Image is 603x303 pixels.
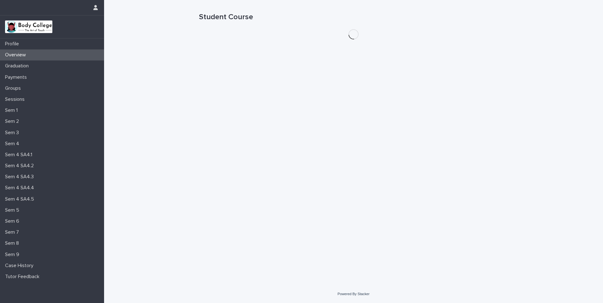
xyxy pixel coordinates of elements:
[3,229,24,235] p: Sem 7
[3,85,26,91] p: Groups
[3,41,24,47] p: Profile
[3,185,39,191] p: Sem 4 SA4.4
[3,196,39,202] p: Sem 4 SA4.5
[3,174,39,180] p: Sem 4 SA4.3
[3,96,30,102] p: Sessions
[3,252,24,258] p: Sem 9
[3,63,34,69] p: Graduation
[3,218,24,224] p: Sem 6
[3,107,23,113] p: Sem 1
[3,152,37,158] p: Sem 4 SA4.1
[199,13,508,22] h1: Student Course
[3,263,38,269] p: Case History
[3,52,31,58] p: Overview
[3,240,24,246] p: Sem 8
[3,163,39,169] p: Sem 4 SA4.2
[3,274,44,280] p: Tutor Feedback
[3,118,24,124] p: Sem 2
[337,292,369,296] a: Powered By Stacker
[3,141,24,147] p: Sem 4
[3,130,24,136] p: Sem 3
[3,74,32,80] p: Payments
[5,20,52,33] img: xvtzy2PTuGgGH0xbwGb2
[3,207,24,213] p: Sem 5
